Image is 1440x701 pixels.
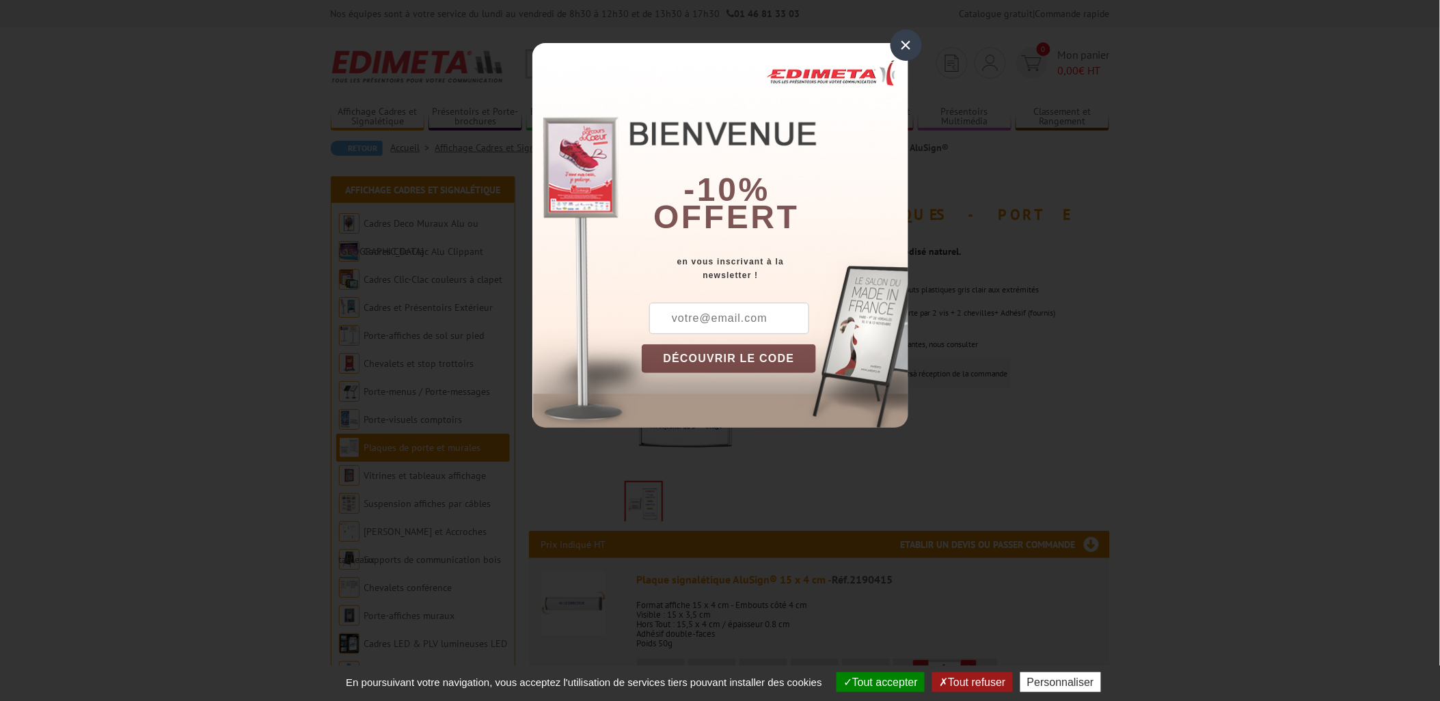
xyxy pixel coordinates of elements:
[684,171,770,208] b: -10%
[653,199,800,235] font: offert
[649,303,809,334] input: votre@email.com
[891,29,922,61] div: ×
[932,672,1012,692] button: Tout refuser
[642,255,908,282] div: en vous inscrivant à la newsletter !
[642,344,817,373] button: DÉCOUVRIR LE CODE
[837,672,925,692] button: Tout accepter
[1020,672,1101,692] button: Personnaliser (fenêtre modale)
[339,676,829,688] span: En poursuivant votre navigation, vous acceptez l'utilisation de services tiers pouvant installer ...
